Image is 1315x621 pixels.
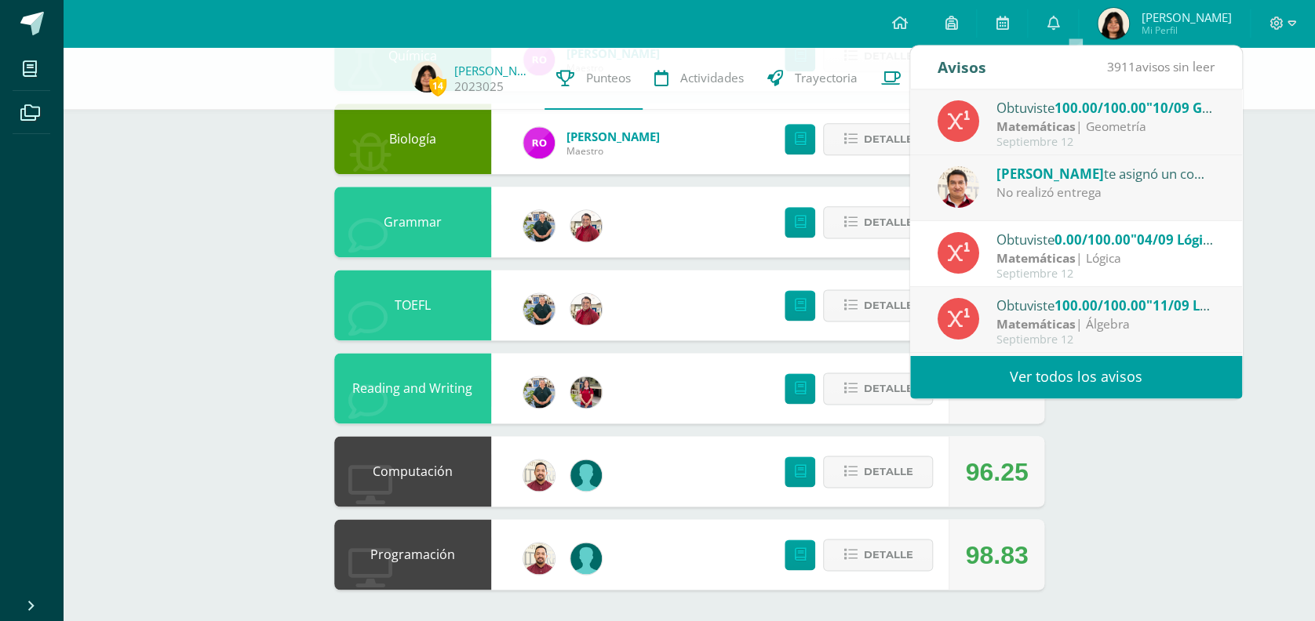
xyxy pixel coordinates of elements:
[910,355,1242,398] a: Ver todos los avisos
[996,118,1215,136] div: | Geometría
[823,123,933,155] button: Detalle
[996,229,1215,249] div: Obtuviste en
[863,540,912,569] span: Detalle
[454,63,533,78] a: [PERSON_NAME]
[570,293,602,325] img: 4433c8ec4d0dcbe293dd19cfa8535420.png
[938,166,979,208] img: 76b79572e868f347d82537b4f7bc2cf5.png
[996,315,1215,333] div: | Álgebra
[643,47,756,110] a: Actividades
[523,376,555,408] img: d3b263647c2d686994e508e2c9b90e59.png
[454,78,504,95] a: 2023025
[334,353,491,423] div: Reading and Writing
[996,183,1215,202] div: No realizó entrega
[823,289,933,321] button: Detalle
[823,206,933,238] button: Detalle
[996,249,1076,267] strong: Matemáticas
[1141,9,1231,25] span: [PERSON_NAME]
[996,333,1215,347] div: Septiembre 12
[334,519,491,590] div: Programación
[863,291,912,320] span: Detalle
[996,97,1215,118] div: Obtuviste en
[570,210,602,241] img: 4433c8ec4d0dcbe293dd19cfa8535420.png
[680,70,744,86] span: Actividades
[1055,231,1131,249] span: 0.00/100.00
[996,249,1215,267] div: | Lógica
[823,539,933,571] button: Detalle
[996,267,1215,281] div: Septiembre 12
[996,136,1215,149] div: Septiembre 12
[1098,8,1129,39] img: dce0b1ed9de55400785d98fcaf3680bd.png
[586,70,631,86] span: Punteos
[823,456,933,488] button: Detalle
[334,270,491,340] div: TOEFL
[1107,58,1135,75] span: 3911
[334,187,491,257] div: Grammar
[411,61,443,93] img: dce0b1ed9de55400785d98fcaf3680bd.png
[570,376,602,408] img: ea60e6a584bd98fae00485d881ebfd6b.png
[996,163,1215,183] div: te asignó un comentario en '04/09 Lógica (Conjuntos)' para 'Matemáticas'
[795,70,858,86] span: Trayectoria
[523,293,555,325] img: d3b263647c2d686994e508e2c9b90e59.png
[1107,58,1215,75] span: avisos sin leer
[334,103,491,174] div: Biología
[965,520,1028,590] div: 98.83
[1141,24,1231,37] span: Mi Perfil
[523,459,555,491] img: e5b019aa7f8ef8ca40c9d9cad2d12463.png
[823,372,933,405] button: Detalle
[996,118,1076,135] strong: Matemáticas
[965,437,1028,507] div: 96.25
[570,543,602,574] img: 9f417f221a50e53a74bb908f05c7e53d.png
[523,210,555,241] img: d3b263647c2d686994e508e2c9b90e59.png
[863,374,912,403] span: Detalle
[863,208,912,237] span: Detalle
[429,76,446,96] span: 14
[566,144,660,158] span: Maestro
[523,543,555,574] img: e5b019aa7f8ef8ca40c9d9cad2d12463.png
[996,165,1104,183] span: [PERSON_NAME]
[523,127,555,158] img: 08228f36aa425246ac1f75ab91e507c5.png
[863,125,912,154] span: Detalle
[545,47,643,110] a: Punteos
[1055,99,1146,117] span: 100.00/100.00
[566,129,660,144] a: [PERSON_NAME]
[570,459,602,491] img: 9f417f221a50e53a74bb908f05c7e53d.png
[1055,296,1146,314] span: 100.00/100.00
[996,315,1076,332] strong: Matemáticas
[869,47,979,110] a: Contactos
[334,436,491,507] div: Computación
[863,457,912,486] span: Detalle
[756,47,869,110] a: Trayectoria
[996,295,1215,315] div: Obtuviste en
[938,45,986,89] div: Avisos
[1131,231,1302,249] span: "04/09 Lógica (Conjuntos)"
